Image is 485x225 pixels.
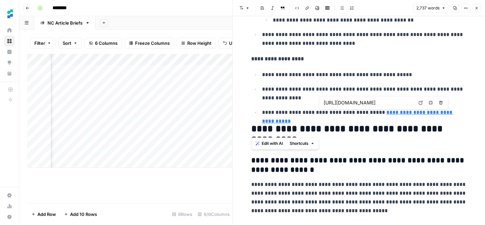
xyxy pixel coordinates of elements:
[63,40,71,46] span: Sort
[229,40,240,46] span: Undo
[169,209,195,220] div: 8 Rows
[34,40,45,46] span: Filter
[70,211,97,218] span: Add 10 Rows
[177,38,216,49] button: Row Height
[135,40,170,46] span: Freeze Columns
[290,140,309,147] span: Shortcuts
[47,20,83,26] div: NC Article Briefs
[4,46,15,57] a: Insights
[253,139,286,148] button: Edit with AI
[4,36,15,46] a: Browse
[4,212,15,222] button: Help + Support
[219,38,245,49] button: Undo
[287,139,317,148] button: Shortcuts
[4,8,16,20] img: Ten Speed Logo
[27,209,60,220] button: Add Row
[37,211,56,218] span: Add Row
[195,209,232,220] div: 6/6 Columns
[4,5,15,22] button: Workspace: Ten Speed
[4,57,15,68] a: Opportunities
[262,140,283,147] span: Edit with AI
[4,68,15,79] a: Your Data
[95,40,118,46] span: 6 Columns
[4,201,15,212] a: Usage
[34,16,96,30] a: NC Article Briefs
[125,38,174,49] button: Freeze Columns
[58,38,82,49] button: Sort
[416,5,440,11] span: 2,737 words
[4,190,15,201] a: Settings
[187,40,212,46] span: Row Height
[413,4,449,12] button: 2,737 words
[85,38,122,49] button: 6 Columns
[4,25,15,36] a: Home
[30,38,56,49] button: Filter
[60,209,101,220] button: Add 10 Rows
